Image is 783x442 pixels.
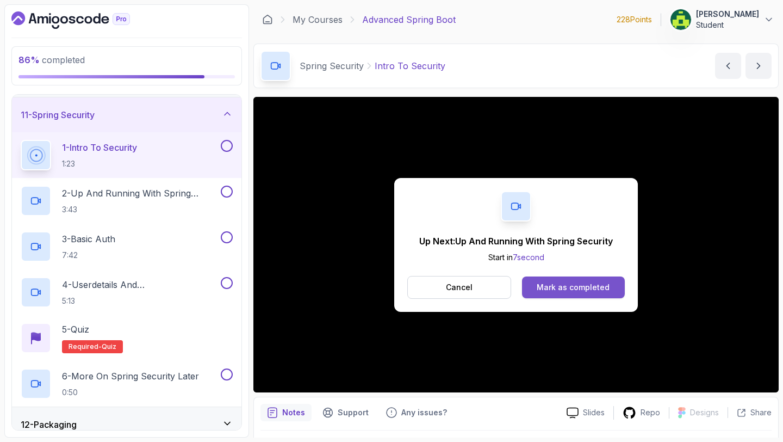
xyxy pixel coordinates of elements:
button: previous content [715,53,741,79]
p: 0:50 [62,387,199,398]
h3: 11 - Spring Security [21,108,95,121]
p: 3 - Basic Auth [62,232,115,245]
p: 1 - Intro To Security [62,141,137,154]
span: 86 % [18,54,40,65]
button: Cancel [407,276,511,299]
span: completed [18,54,85,65]
button: Support button [316,404,375,421]
p: Up Next: Up And Running With Spring Security [419,235,613,248]
button: 3-Basic Auth7:42 [21,231,233,262]
p: 228 Points [617,14,652,25]
a: Slides [558,407,613,419]
p: Any issues? [401,407,447,418]
p: Student [696,20,759,30]
span: quiz [102,342,116,351]
span: 7 second [513,253,544,262]
p: 5:13 [62,296,219,306]
a: My Courses [293,13,343,26]
button: Mark as completed [522,277,625,298]
p: 6 - More On Spring Security Later [62,370,199,383]
p: 1:23 [62,158,137,169]
img: user profile image [670,9,691,30]
a: Dashboard [262,14,273,25]
button: Feedback button [380,404,453,421]
button: 2-Up And Running With Spring Security3:43 [21,186,233,216]
button: 1-Intro To Security1:23 [21,140,233,170]
button: notes button [260,404,312,421]
p: Notes [282,407,305,418]
div: Mark as completed [537,282,610,293]
p: 7:42 [62,250,115,261]
p: Cancel [446,282,473,293]
a: Dashboard [11,11,155,29]
p: 5 - Quiz [62,323,89,336]
p: Spring Security [300,59,364,72]
p: Advanced Spring Boot [362,13,456,26]
p: 4 - Userdetails And Bcryptpasswordencoder [62,278,219,291]
button: next content [745,53,772,79]
p: Designs [690,407,719,418]
button: 11-Spring Security [12,97,241,132]
p: [PERSON_NAME] [696,9,759,20]
button: 5-QuizRequired-quiz [21,323,233,353]
button: 4-Userdetails And Bcryptpasswordencoder5:13 [21,277,233,308]
button: 12-Packaging [12,407,241,442]
h3: 12 - Packaging [21,418,77,431]
a: Repo [614,406,669,420]
p: Repo [641,407,660,418]
p: Support [338,407,369,418]
p: Share [750,407,772,418]
p: Intro To Security [375,59,445,72]
p: 3:43 [62,204,219,215]
button: user profile image[PERSON_NAME]Student [670,9,774,30]
p: Slides [583,407,605,418]
span: Required- [69,342,102,351]
iframe: 1 - Intro to Security [253,97,779,392]
button: 6-More On Spring Security Later0:50 [21,369,233,399]
p: 2 - Up And Running With Spring Security [62,187,219,200]
button: Share [728,407,772,418]
p: Start in [419,252,613,263]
